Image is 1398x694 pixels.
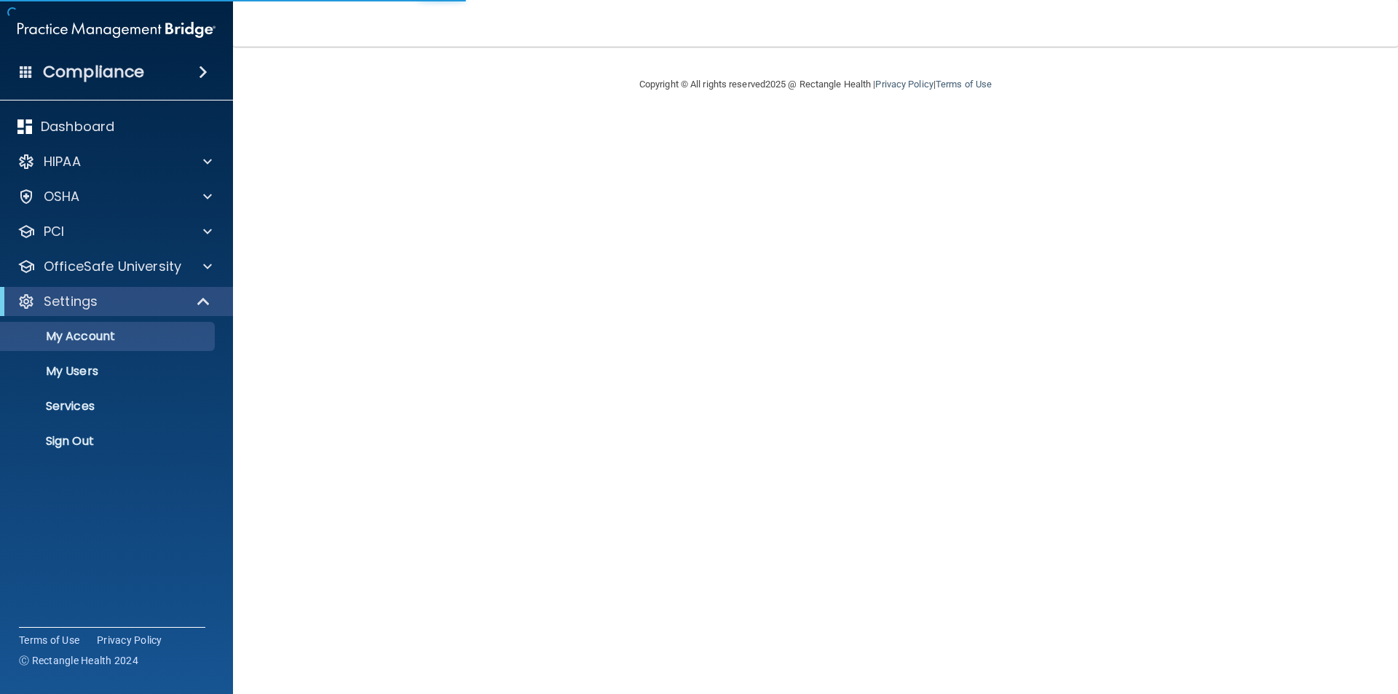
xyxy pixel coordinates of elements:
[9,434,208,449] p: Sign Out
[19,653,138,668] span: Ⓒ Rectangle Health 2024
[9,364,208,379] p: My Users
[44,153,81,170] p: HIPAA
[550,61,1081,108] div: Copyright © All rights reserved 2025 @ Rectangle Health | |
[43,62,144,82] h4: Compliance
[41,118,114,135] p: Dashboard
[97,633,162,647] a: Privacy Policy
[17,119,32,134] img: dashboard.aa5b2476.svg
[44,293,98,310] p: Settings
[17,118,212,135] a: Dashboard
[19,633,79,647] a: Terms of Use
[17,258,212,275] a: OfficeSafe University
[44,258,181,275] p: OfficeSafe University
[17,293,211,310] a: Settings
[9,399,208,414] p: Services
[875,79,933,90] a: Privacy Policy
[936,79,992,90] a: Terms of Use
[44,223,64,240] p: PCI
[9,329,208,344] p: My Account
[17,223,212,240] a: PCI
[17,188,212,205] a: OSHA
[17,15,216,44] img: PMB logo
[17,153,212,170] a: HIPAA
[44,188,80,205] p: OSHA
